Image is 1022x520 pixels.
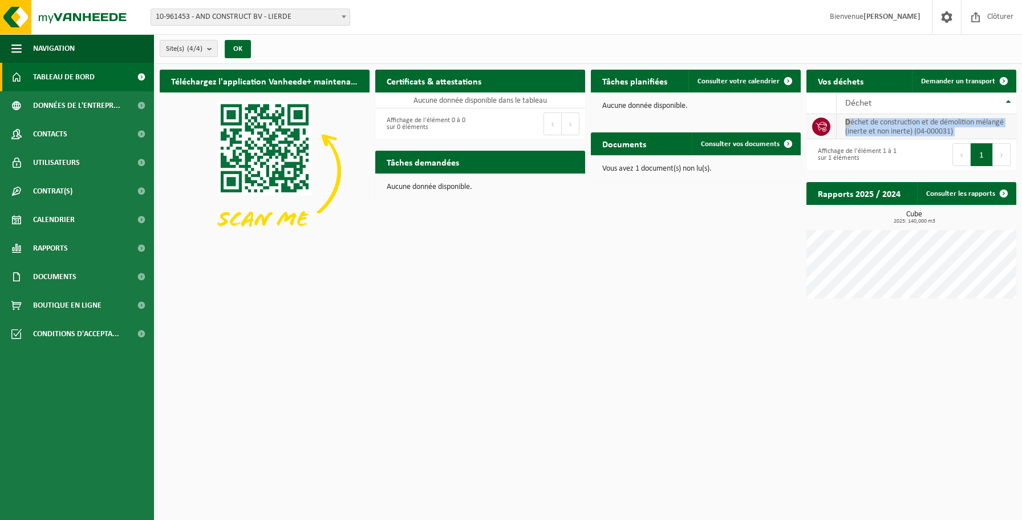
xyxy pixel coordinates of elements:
div: Affichage de l'élément 0 à 0 sur 0 éléments [381,111,474,136]
h2: Certificats & attestations [375,70,493,92]
button: Previous [544,112,562,135]
h2: Documents [591,132,658,155]
span: Contrat(s) [33,177,72,205]
a: Demander un transport [912,70,1015,92]
button: Next [562,112,579,135]
span: 2025: 140,000 m3 [812,219,1016,224]
span: Déchet [845,99,871,108]
a: Consulter les rapports [917,182,1015,205]
h2: Vos déchets [806,70,875,92]
span: Contacts [33,120,67,148]
td: Aucune donnée disponible dans le tableau [375,92,585,108]
h2: Tâches planifiées [591,70,679,92]
span: Navigation [33,34,75,63]
button: 1 [971,143,993,166]
a: Consulter votre calendrier [688,70,800,92]
p: Aucune donnée disponible. [602,102,789,110]
h3: Cube [812,211,1016,224]
a: Consulter vos documents [692,132,800,155]
span: Boutique en ligne [33,291,102,320]
span: Données de l'entrepr... [33,91,120,120]
div: Affichage de l'élément 1 à 1 sur 1 éléments [812,142,906,167]
span: 10-961453 - AND CONSTRUCT BV - LIERDE [151,9,350,25]
span: Site(s) [166,41,202,58]
span: Tableau de bord [33,63,95,91]
span: Demander un transport [921,78,995,85]
button: Previous [952,143,971,166]
p: Aucune donnée disponible. [387,183,574,191]
h2: Téléchargez l'application Vanheede+ maintenant! [160,70,370,92]
span: Consulter votre calendrier [697,78,780,85]
button: OK [225,40,251,58]
count: (4/4) [187,45,202,53]
span: Calendrier [33,205,75,234]
span: Utilisateurs [33,148,80,177]
img: Download de VHEPlus App [160,92,370,250]
span: Rapports [33,234,68,263]
span: Conditions d'accepta... [33,320,119,348]
span: 10-961453 - AND CONSTRUCT BV - LIERDE [151,9,350,26]
p: Vous avez 1 document(s) non lu(s). [602,165,789,173]
td: déchet de construction et de démolition mélangé (inerte et non inerte) (04-000031) [837,114,1016,139]
h2: Rapports 2025 / 2024 [806,182,912,204]
h2: Tâches demandées [375,151,471,173]
span: Documents [33,263,76,291]
button: Next [993,143,1011,166]
strong: [PERSON_NAME] [863,13,920,21]
span: Consulter vos documents [701,140,780,148]
button: Site(s)(4/4) [160,40,218,57]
